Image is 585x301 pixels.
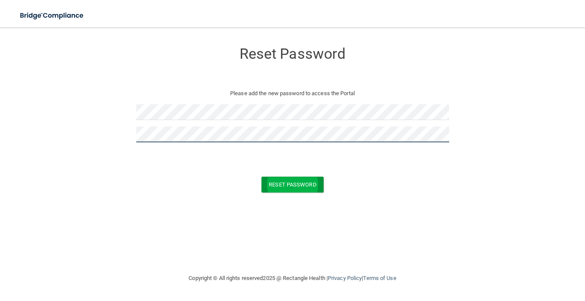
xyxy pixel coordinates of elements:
button: Reset Password [261,177,323,193]
a: Terms of Use [363,275,396,281]
iframe: Drift Widget Chat Controller [437,256,575,291]
div: Copyright © All rights reserved 2025 @ Rectangle Health | | [136,265,449,292]
img: bridge_compliance_login_screen.278c3ca4.svg [13,7,92,24]
h3: Reset Password [136,46,449,62]
p: Please add the new password to access the Portal [143,88,443,99]
a: Privacy Policy [328,275,362,281]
